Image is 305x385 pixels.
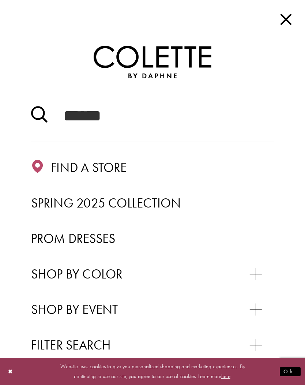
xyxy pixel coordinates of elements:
span: Find a store [51,159,127,176]
span: Close Main Navbar [278,11,294,27]
p: Website uses cookies to give you personalized shopping and marketing experiences. By continuing t... [53,362,252,381]
div: Search form [31,90,274,142]
a: Colette by Daphne Homepage [94,46,211,78]
a: Find a store [31,157,274,178]
span: Spring 2025 Collection [31,195,181,212]
button: Close Dialog [4,365,17,378]
button: Submit Dialog [280,367,301,376]
span: Prom Dresses [31,230,116,247]
button: Submit Search [31,103,48,129]
a: Spring 2025 Collection [31,193,274,214]
a: here [221,373,230,380]
input: Search [31,90,274,142]
a: Prom Dresses [31,228,274,249]
img: Colette by Daphne [94,46,211,78]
